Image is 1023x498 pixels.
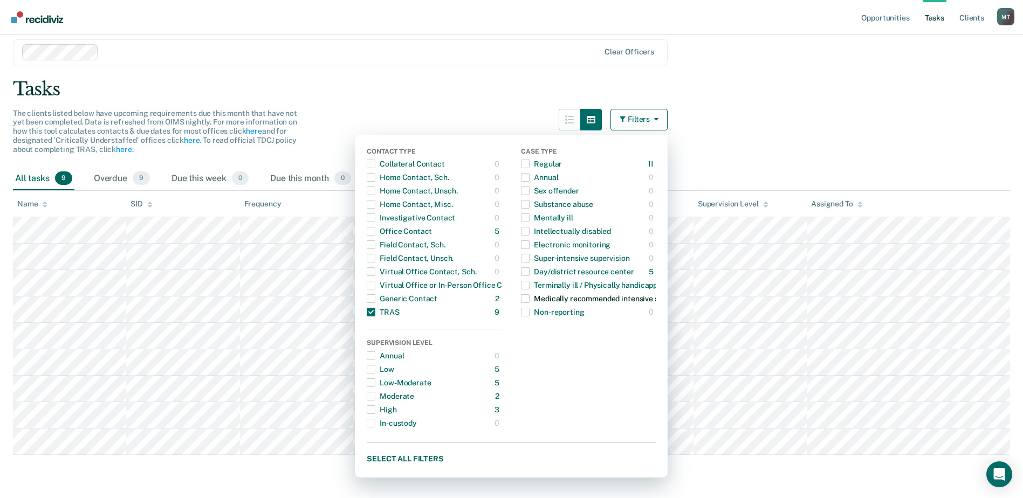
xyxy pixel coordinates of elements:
div: Investigative Contact [367,209,455,226]
div: Terminally ill / Physically handicapped [521,276,666,294]
div: Home Contact, Sch. [367,169,449,186]
div: Medically recommended intensive supervision [521,290,694,307]
div: 0 [495,263,502,280]
div: Due this week0 [169,167,251,191]
div: 2 [495,388,502,405]
div: Field Contact, Unsch. [367,250,454,267]
div: 0 [495,414,502,432]
div: Annual [367,347,404,364]
div: Due this month0 [268,167,353,191]
div: M T [997,8,1014,25]
div: 0 [649,250,656,267]
div: In-custody [367,414,417,432]
div: 9 [495,303,502,321]
div: Low [367,361,394,378]
div: Case Type [521,148,656,157]
span: 9 [55,171,72,185]
div: 0 [649,303,656,321]
div: 2 [495,290,502,307]
div: 5 [649,263,656,280]
div: 3 [495,401,502,418]
div: 0 [649,236,656,253]
div: 5 [495,374,502,391]
div: Sex offender [521,182,579,199]
div: Virtual Office Contact, Sch. [367,263,476,280]
div: 0 [495,155,502,172]
span: 0 [232,171,249,185]
div: Clear officers [605,47,654,57]
div: Substance abuse [521,196,593,213]
div: 5 [495,223,502,240]
div: Contact Type [367,148,502,157]
div: 11 [648,155,656,172]
div: 0 [495,250,502,267]
div: Assigned To [811,199,862,209]
button: Select all filters [367,452,656,465]
div: Day/district resource center [521,263,634,280]
div: 0 [495,182,502,199]
div: 0 [495,209,502,226]
div: 0 [495,347,502,364]
div: Home Contact, Unsch. [367,182,457,199]
div: Open Intercom Messenger [986,461,1012,487]
div: SID [131,199,153,209]
span: The clients listed below have upcoming requirements due this month that have not yet been complet... [13,109,297,154]
div: Name [17,199,47,209]
div: 0 [649,169,656,186]
div: Field Contact, Sch. [367,236,445,253]
a: here [184,136,200,144]
div: Annual [521,169,558,186]
div: Generic Contact [367,290,437,307]
div: 0 [495,236,502,253]
div: Supervision Level [367,339,502,349]
div: Overdue9 [92,167,152,191]
div: Mentally ill [521,209,573,226]
div: Electronic monitoring [521,236,610,253]
div: Moderate [367,388,414,405]
div: High [367,401,396,418]
div: Virtual Office or In-Person Office Contact [367,276,525,294]
a: here [116,145,132,154]
div: TRAS [367,303,399,321]
div: 0 [495,196,502,213]
div: 0 [649,182,656,199]
div: Non-reporting [521,303,584,321]
div: Regular [521,155,562,172]
div: Supervision Level [698,199,768,209]
div: Super-intensive supervision [521,250,629,267]
div: 0 [649,223,656,240]
div: 0 [649,196,656,213]
img: Recidiviz [11,11,63,23]
div: 5 [495,361,502,378]
div: Low-Moderate [367,374,431,391]
span: 0 [334,171,351,185]
div: 0 [649,209,656,226]
button: Profile dropdown button [997,8,1014,25]
div: Home Contact, Misc. [367,196,452,213]
div: Office Contact [367,223,432,240]
div: Intellectually disabled [521,223,611,240]
div: Frequency [244,199,282,209]
a: here [246,127,262,135]
span: 9 [133,171,150,185]
div: Tasks [13,78,1010,100]
div: 0 [495,169,502,186]
div: Collateral Contact [367,155,444,172]
div: All tasks9 [13,167,74,191]
button: Filters [610,109,668,130]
